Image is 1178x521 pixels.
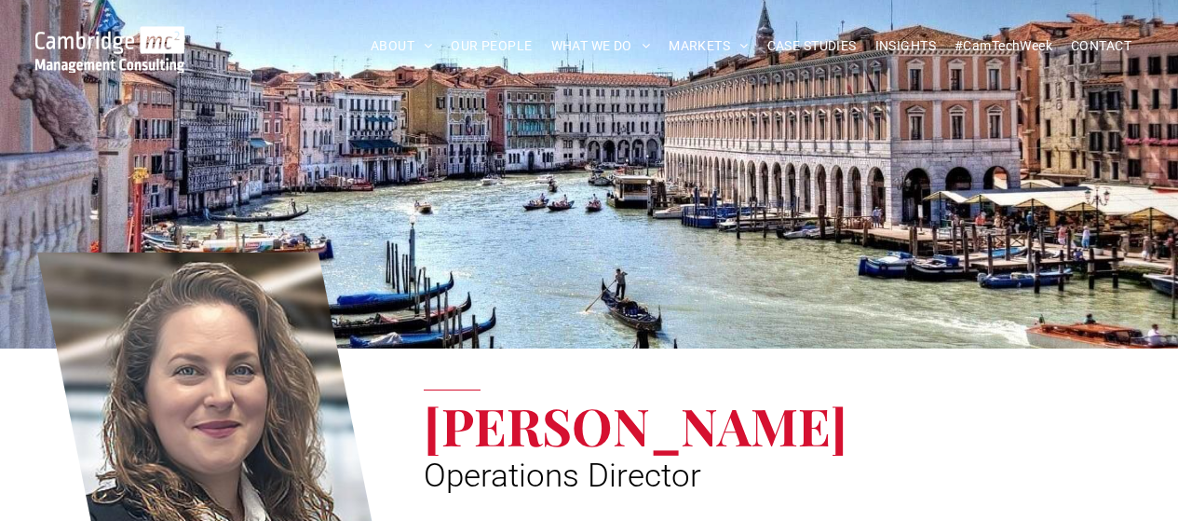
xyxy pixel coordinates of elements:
[758,32,866,61] a: CASE STUDIES
[424,391,847,459] span: [PERSON_NAME]
[542,32,660,61] a: WHAT WE DO
[35,26,185,73] img: Cambridge MC Logo
[945,32,1062,61] a: #CamTechWeek
[361,32,442,61] a: ABOUT
[659,32,757,61] a: MARKETS
[441,32,541,61] a: OUR PEOPLE
[424,457,701,495] span: Operations Director
[866,32,945,61] a: INSIGHTS
[1062,32,1141,61] a: CONTACT
[35,29,185,48] a: Your Business Transformed | Cambridge Management Consulting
